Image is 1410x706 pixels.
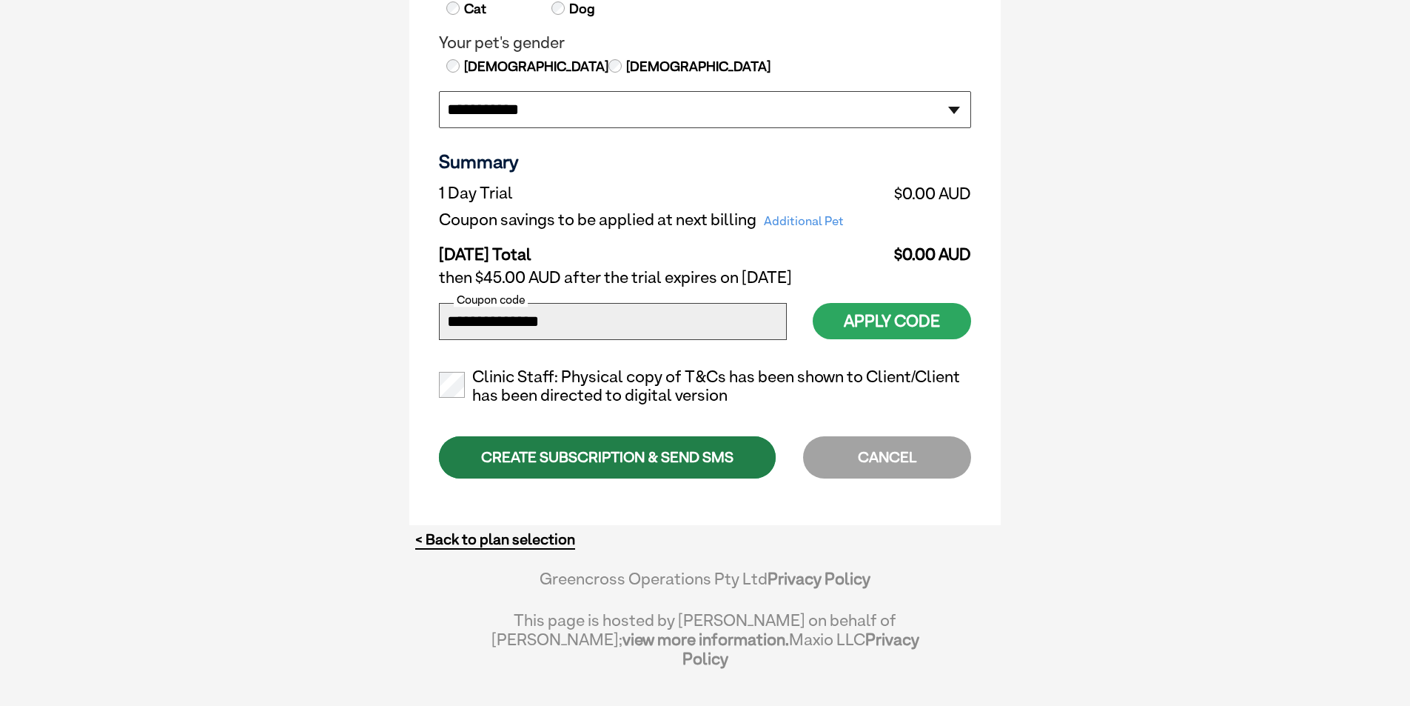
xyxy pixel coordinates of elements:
[439,436,776,479] div: CREATE SUBSCRIPTION & SEND SMS
[491,569,919,603] div: Greencross Operations Pty Ltd
[491,603,919,668] div: This page is hosted by [PERSON_NAME] on behalf of [PERSON_NAME]; Maxio LLC
[682,630,919,668] a: Privacy Policy
[622,630,789,649] a: view more information.
[454,293,528,307] label: Coupon code
[768,569,870,588] a: Privacy Policy
[756,211,851,232] span: Additional Pet
[439,264,971,291] td: then $45.00 AUD after the trial expires on [DATE]
[884,233,971,264] td: $0.00 AUD
[439,233,884,264] td: [DATE] Total
[803,436,971,479] div: CANCEL
[884,180,971,207] td: $0.00 AUD
[439,207,884,233] td: Coupon savings to be applied at next billing
[439,180,884,207] td: 1 Day Trial
[439,150,971,173] h3: Summary
[439,372,465,398] input: Clinic Staff: Physical copy of T&Cs has been shown to Client/Client has been directed to digital ...
[439,367,971,406] label: Clinic Staff: Physical copy of T&Cs has been shown to Client/Client has been directed to digital ...
[813,303,971,339] button: Apply Code
[415,530,575,549] a: < Back to plan selection
[439,33,971,53] legend: Your pet's gender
